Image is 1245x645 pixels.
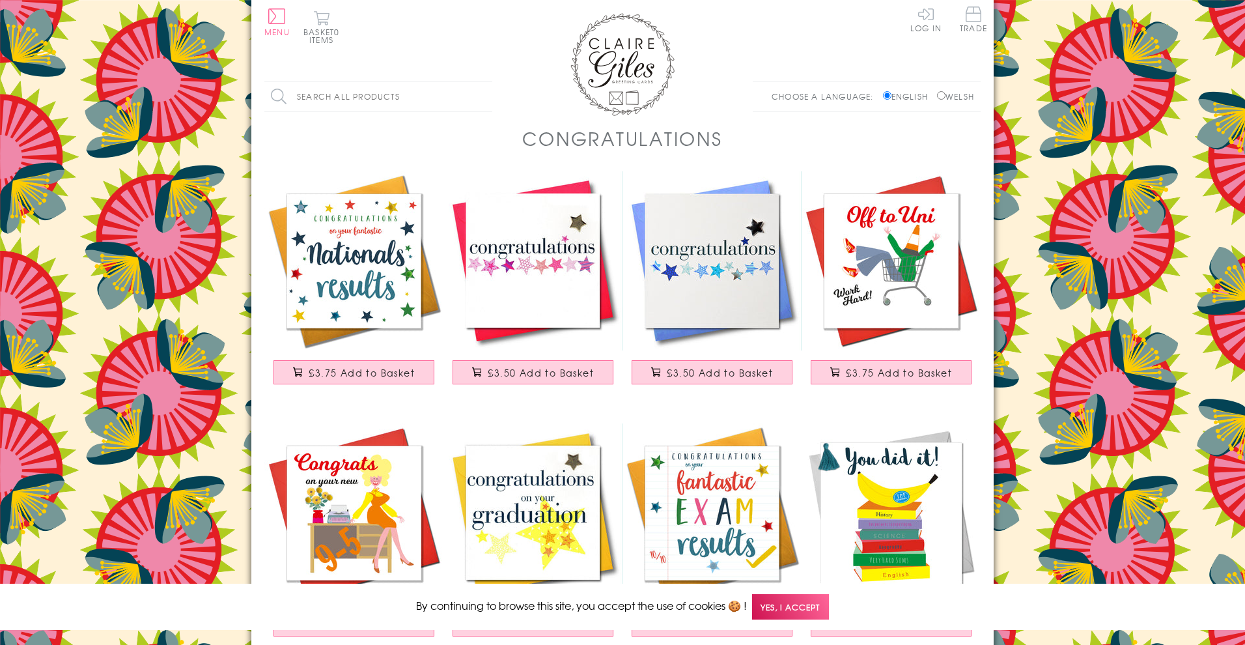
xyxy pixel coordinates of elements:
[960,7,987,35] a: Trade
[264,8,290,36] button: Menu
[811,360,972,384] button: £3.75 Add to Basket
[309,366,415,379] span: £3.75 Add to Basket
[937,91,974,102] label: Welsh
[622,171,802,397] a: Congratulations Card, Blue Stars, Embellished with a padded star £3.50 Add to Basket
[443,171,622,351] img: Congratulations Card, Pink Stars, Embellished with a padded star
[883,91,934,102] label: English
[632,360,793,384] button: £3.50 Add to Basket
[802,171,981,397] a: Congratulations and Good Luck Card, Off to Uni, Embellished with pompoms £3.75 Add to Basket
[488,366,594,379] span: £3.50 Add to Basket
[960,7,987,32] span: Trade
[802,171,981,351] img: Congratulations and Good Luck Card, Off to Uni, Embellished with pompoms
[846,366,952,379] span: £3.75 Add to Basket
[772,91,880,102] p: Choose a language:
[937,91,945,100] input: Welsh
[264,171,443,397] a: Congratulations National Exam Results Card, Star, Embellished with pompoms £3.75 Add to Basket
[264,26,290,38] span: Menu
[667,366,773,379] span: £3.50 Add to Basket
[309,26,339,46] span: 0 items
[303,10,339,44] button: Basket0 items
[273,360,435,384] button: £3.75 Add to Basket
[622,423,802,603] img: Exam Congratulations Card, Star, fantastic results, Embellished with pompoms
[264,82,492,111] input: Search all products
[453,360,614,384] button: £3.50 Add to Basket
[443,423,622,603] img: Congratulations Graduation Card, Embellished with a padded star
[522,125,722,152] h1: Congratulations
[752,594,829,620] span: Yes, I accept
[883,91,891,100] input: English
[802,423,981,603] img: Exam Congratulations Card, Top Banana, Embellished with a colourful tassel
[443,171,622,397] a: Congratulations Card, Pink Stars, Embellished with a padded star £3.50 Add to Basket
[264,171,443,351] img: Congratulations National Exam Results Card, Star, Embellished with pompoms
[264,423,443,603] img: New Job Congratulations Card, 9-5 Dolly, Embellished with colourful pompoms
[479,82,492,111] input: Search
[910,7,942,32] a: Log In
[622,171,802,351] img: Congratulations Card, Blue Stars, Embellished with a padded star
[570,13,675,116] img: Claire Giles Greetings Cards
